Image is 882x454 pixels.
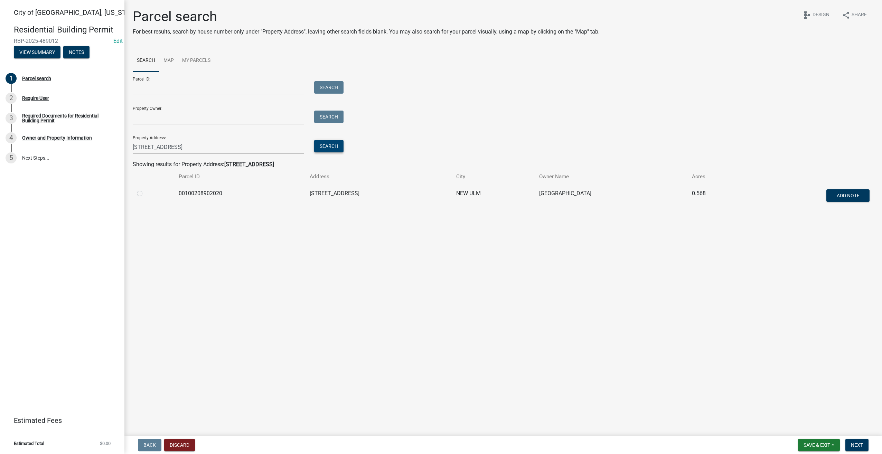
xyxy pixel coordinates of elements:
a: Map [159,50,178,72]
p: For best results, search by house number only under "Property Address", leaving other search fiel... [133,28,600,36]
button: View Summary [14,46,60,58]
span: Back [143,442,156,448]
a: My Parcels [178,50,215,72]
button: schemaDesign [797,8,835,22]
span: Save & Exit [804,442,830,448]
span: Next [851,442,863,448]
div: 3 [6,113,17,124]
button: Next [845,439,869,451]
div: 4 [6,132,17,143]
th: Acres [688,169,744,185]
span: Estimated Total [14,441,44,446]
span: Add Note [836,192,859,198]
wm-modal-confirm: Summary [14,50,60,55]
button: Search [314,111,344,123]
a: Estimated Fees [6,414,113,427]
th: City [452,169,535,185]
wm-modal-confirm: Notes [63,50,90,55]
button: Search [314,140,344,152]
div: 2 [6,93,17,104]
span: Share [852,11,867,19]
wm-modal-confirm: Edit Application Number [113,38,123,44]
div: Require User [22,96,49,101]
th: Address [306,169,452,185]
th: Parcel ID [175,169,306,185]
div: 1 [6,73,17,84]
div: Parcel search [22,76,51,81]
button: Back [138,439,161,451]
span: RBP-2025-489012 [14,38,111,44]
button: Save & Exit [798,439,840,451]
a: Edit [113,38,123,44]
a: Search [133,50,159,72]
div: Owner and Property Information [22,135,92,140]
button: Notes [63,46,90,58]
button: Discard [164,439,195,451]
td: NEW ULM [452,185,535,208]
h1: Parcel search [133,8,600,25]
button: Search [314,81,344,94]
div: Required Documents for Residential Building Permit [22,113,113,123]
td: [GEOGRAPHIC_DATA] [535,185,688,208]
button: Add Note [826,189,870,202]
span: City of [GEOGRAPHIC_DATA], [US_STATE] [14,8,140,17]
td: 00100208902020 [175,185,306,208]
td: [STREET_ADDRESS] [306,185,452,208]
th: Owner Name [535,169,688,185]
i: schema [803,11,811,19]
i: share [842,11,850,19]
strong: [STREET_ADDRESS] [224,161,274,168]
button: shareShare [836,8,872,22]
span: $0.00 [100,441,111,446]
td: 0.568 [688,185,744,208]
span: Design [813,11,829,19]
div: 5 [6,152,17,163]
h4: Residential Building Permit [14,25,119,35]
div: Showing results for Property Address: [133,160,874,169]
